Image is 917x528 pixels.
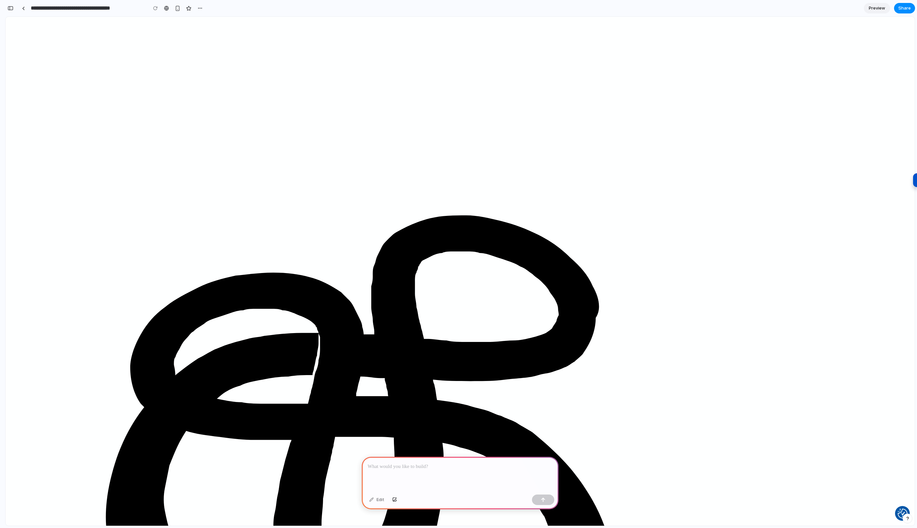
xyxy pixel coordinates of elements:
[892,492,902,502] img: Revisit consent button
[892,492,902,502] button: Consent Preferences
[898,5,911,11] span: Share
[869,5,885,11] span: Preview
[894,3,915,13] button: Share
[864,3,890,13] a: Preview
